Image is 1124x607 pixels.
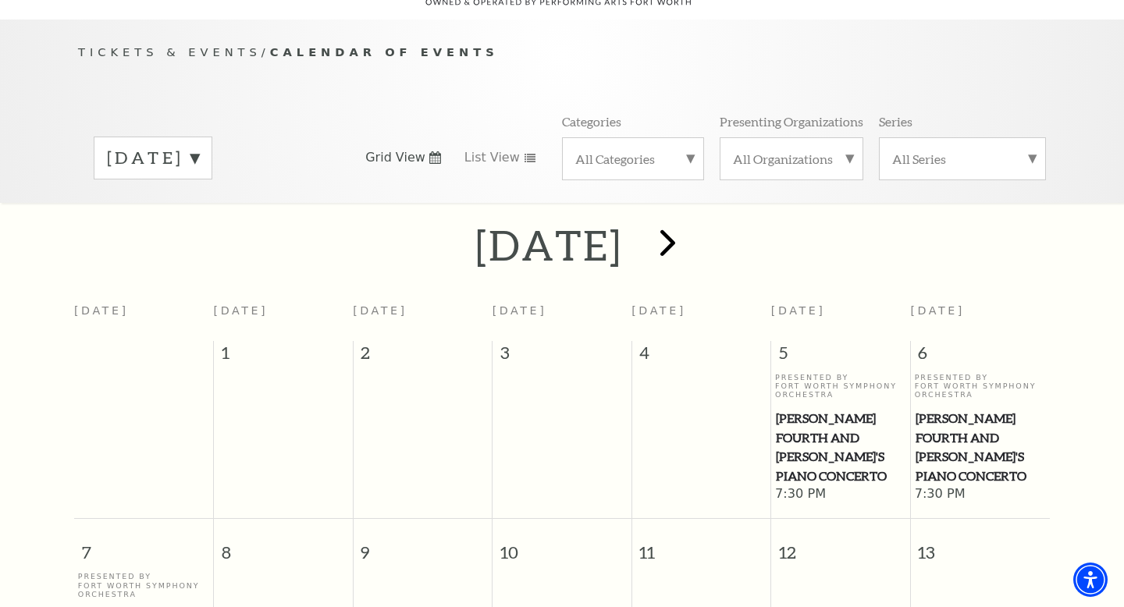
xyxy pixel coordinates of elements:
[107,146,199,170] label: [DATE]
[771,341,910,372] span: 5
[354,341,493,372] span: 2
[879,113,912,130] p: Series
[1073,563,1108,597] div: Accessibility Menu
[78,572,210,598] p: Presented By Fort Worth Symphony Orchestra
[632,341,771,372] span: 4
[493,304,547,317] span: [DATE]
[214,341,353,372] span: 1
[720,113,863,130] p: Presenting Organizations
[915,486,1047,503] span: 7:30 PM
[911,341,1050,372] span: 6
[214,304,269,317] span: [DATE]
[493,341,631,372] span: 3
[464,149,520,166] span: List View
[493,519,631,573] span: 10
[631,304,686,317] span: [DATE]
[915,373,1047,399] p: Presented By Fort Worth Symphony Orchestra
[892,151,1033,167] label: All Series
[475,220,623,270] h2: [DATE]
[74,295,214,341] th: [DATE]
[365,149,425,166] span: Grid View
[733,151,850,167] label: All Organizations
[354,519,493,573] span: 9
[910,304,965,317] span: [DATE]
[562,113,621,130] p: Categories
[916,409,1046,486] span: [PERSON_NAME] Fourth and [PERSON_NAME]'s Piano Concerto
[270,45,499,59] span: Calendar of Events
[214,519,353,573] span: 8
[776,409,905,486] span: [PERSON_NAME] Fourth and [PERSON_NAME]'s Piano Concerto
[74,519,213,573] span: 7
[638,218,695,273] button: next
[771,519,910,573] span: 12
[632,519,771,573] span: 11
[78,43,1046,62] p: /
[575,151,691,167] label: All Categories
[911,519,1050,573] span: 13
[78,45,261,59] span: Tickets & Events
[775,486,906,503] span: 7:30 PM
[771,304,826,317] span: [DATE]
[353,304,407,317] span: [DATE]
[775,373,906,399] p: Presented By Fort Worth Symphony Orchestra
